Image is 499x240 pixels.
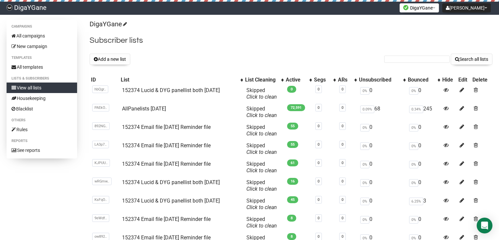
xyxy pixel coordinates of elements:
a: Housekeeping [7,93,77,104]
th: Hide: No sort applied, sorting is disabled [441,75,457,84]
h2: Subscriber lists [90,35,492,46]
div: Active [286,77,306,83]
a: 152374 Lucid & DYG panellist both [DATE] [122,87,220,93]
span: 8 [287,233,296,240]
th: ARs: No sort applied, activate to apply an ascending sort [337,75,358,84]
th: Delete: No sort applied, sorting is disabled [471,75,492,84]
span: 0% [360,87,369,95]
div: List [121,77,238,83]
div: Open Intercom Messenger [477,218,492,233]
span: 0% [360,179,369,187]
a: Blacklist [7,104,77,114]
a: Click to clean [246,223,277,229]
span: 0.09% [360,106,374,113]
span: 0% [360,124,369,132]
th: List Cleaning: No sort applied, activate to apply an ascending sort [244,75,284,84]
button: Search all lists [451,54,492,65]
span: 0% [409,179,418,187]
a: Click to clean [246,204,277,210]
a: 0 [318,106,320,110]
a: 0 [342,142,343,147]
span: LA3p7.. [92,141,109,148]
td: 0 [358,158,406,177]
div: Hide [442,77,456,83]
a: 0 [318,198,320,202]
a: Click to clean [246,186,277,192]
a: View all lists [7,83,77,93]
span: 0% [360,198,369,205]
a: 0 [318,161,320,165]
span: 61 [287,159,298,166]
a: 0 [318,216,320,220]
td: 3 [406,195,441,213]
a: 0 [318,179,320,183]
th: List: No sort applied, activate to apply an ascending sort [119,75,244,84]
a: 152374 Lucid & DYG panellist both [DATE] [122,179,220,185]
th: Edit: No sort applied, sorting is disabled [457,75,471,84]
span: 72,591 [287,104,305,111]
a: 0 [342,179,343,183]
li: Reports [7,137,77,145]
a: Click to clean [246,112,277,118]
td: 0 [406,158,441,177]
a: 0 [318,124,320,128]
li: Campaigns [7,23,77,31]
span: 45 [287,196,298,203]
span: 55 [287,123,298,130]
div: Edit [458,77,469,83]
li: Templates [7,54,77,62]
th: Segs: No sort applied, activate to apply an ascending sort [313,75,337,84]
span: 6.25% [409,198,423,205]
td: 0 [358,177,406,195]
a: See reports [7,145,77,156]
a: 0 [342,234,343,239]
a: 152374 Email file [DATE] Reminder file [122,124,211,130]
a: 152374 Email file [DATE] Reminder file [122,142,211,149]
span: 0% [360,216,369,224]
td: 0 [406,121,441,140]
td: 0 [406,213,441,232]
a: 0 [342,106,343,110]
li: Lists & subscribers [7,75,77,83]
span: 55 [287,141,298,148]
div: Bounced [408,77,434,83]
td: 0 [406,177,441,195]
button: DigaYGane [400,3,439,12]
a: 0 [342,198,343,202]
a: AllPanelists [DATE] [122,106,166,112]
span: PAEkO.. [92,104,109,111]
a: 0 [342,124,343,128]
a: 152374 Email file [DATE] Reminder file [122,161,211,167]
span: wRGmw.. [92,178,112,185]
a: 0 [318,87,320,91]
div: Delete [472,77,491,83]
td: 0 [358,121,406,140]
th: Bounced: No sort applied, activate to apply an ascending sort [406,75,441,84]
span: Skipped [246,106,277,118]
li: Others [7,116,77,124]
span: 9eWdf.. [92,214,109,222]
span: KsFqO.. [92,196,109,204]
a: Rules [7,124,77,135]
td: 68 [358,103,406,121]
th: Active: No sort applied, activate to apply an ascending sort [284,75,313,84]
span: Skipped [246,87,277,100]
span: Skipped [246,142,277,155]
span: 0% [409,142,418,150]
a: Click to clean [246,149,277,155]
a: Click to clean [246,94,277,100]
span: KJPUU.. [92,159,110,167]
a: 152374 Email file [DATE] Reminder file [122,216,211,222]
td: 0 [406,140,441,158]
a: 0 [342,87,343,91]
a: All templates [7,62,77,72]
a: 152374 Lucid & DYG panellist both [DATE] [122,198,220,204]
td: 0 [358,140,406,158]
span: 892NG.. [92,122,110,130]
span: 0% [409,161,418,168]
a: New campaign [7,41,77,52]
div: ARs [338,77,351,83]
button: [PERSON_NAME] [442,3,491,12]
span: Skipped [246,124,277,137]
div: ID [91,77,118,83]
